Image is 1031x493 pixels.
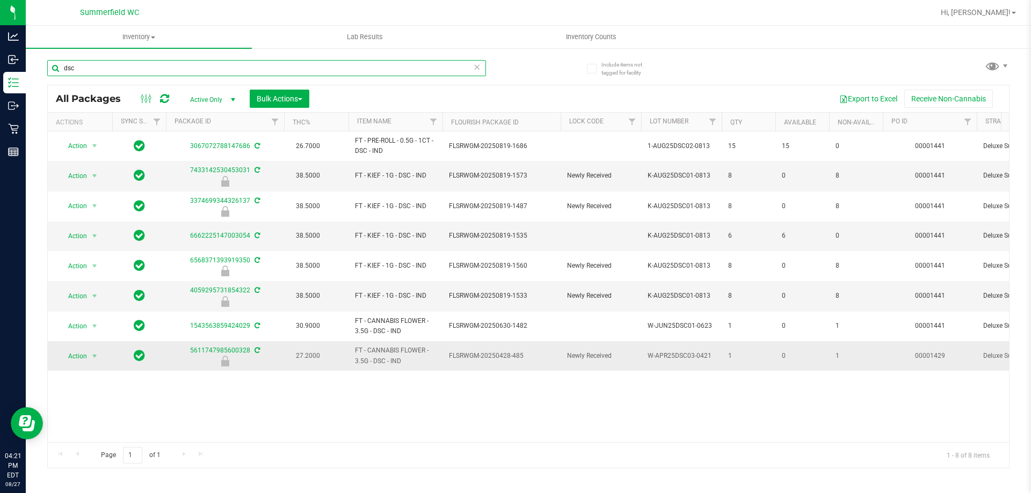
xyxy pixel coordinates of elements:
span: Action [59,259,88,274]
a: Available [784,119,816,126]
span: FT - KIEF - 1G - DSC - IND [355,201,436,211]
a: Non-Available [838,119,885,126]
a: 00001429 [915,352,945,359]
a: 3374699344326137 [190,197,250,204]
div: Newly Received [164,266,286,276]
span: 1-AUG25DSC02-0813 [648,141,715,151]
span: In Sync [134,258,145,273]
span: 38.5000 [291,288,325,304]
iframe: Resource center [11,407,43,439]
span: FT - CANNABIS FLOWER - 3.5G - DSC - IND [355,345,436,366]
a: 00001441 [915,322,945,329]
span: Newly Received [567,291,635,301]
span: FT - KIEF - 1G - DSC - IND [355,171,436,181]
span: 8 [728,171,769,181]
a: Inventory [26,26,252,48]
span: 26.7000 [291,138,325,154]
a: PO ID [891,117,907,125]
a: Flourish Package ID [451,119,519,126]
a: 00001441 [915,262,945,269]
span: 6 [782,231,823,241]
p: 08/27 [5,480,21,488]
span: FLSRWGM-20250819-1535 [449,231,554,241]
a: Filter [425,113,442,131]
span: 38.5000 [291,258,325,274]
span: Bulk Actions [257,94,302,103]
span: select [88,198,101,214]
span: FLSRWGM-20250819-1487 [449,201,554,211]
span: Newly Received [567,171,635,181]
span: Action [59,168,88,183]
a: 3067072788147686 [190,142,250,150]
span: In Sync [134,168,145,183]
span: Hi, [PERSON_NAME]! [941,8,1011,17]
p: 04:21 PM EDT [5,451,21,480]
span: Include items not tagged for facility [601,61,655,77]
span: Summerfield WC [80,8,139,17]
span: 1 [728,351,769,361]
span: K-AUG25DSC01-0813 [648,261,715,271]
span: In Sync [134,138,145,153]
span: 38.5000 [291,198,325,214]
span: Action [59,319,88,334]
span: Sync from Compliance System [253,232,260,239]
div: Newly Received [164,356,286,366]
span: 8 [728,261,769,271]
div: Newly Received [164,176,286,187]
a: 00001441 [915,142,945,150]
span: W-JUN25DSC01-0623 [648,321,715,331]
span: Inventory [26,32,252,42]
span: 1 [728,321,769,331]
span: Page of 1 [92,447,169,463]
span: 0 [782,201,823,211]
span: select [88,259,101,274]
span: 8 [728,291,769,301]
span: Action [59,349,88,364]
span: select [88,319,101,334]
inline-svg: Inventory [8,77,19,88]
a: Lock Code [569,117,604,125]
span: 0 [782,171,823,181]
span: Inventory Counts [551,32,631,42]
span: 0 [782,351,823,361]
span: Action [59,289,88,304]
span: select [88,289,101,304]
span: Sync from Compliance System [253,197,260,204]
span: Action [59,229,88,244]
span: All Packages [56,93,132,105]
span: FLSRWGM-20250819-1573 [449,171,554,181]
span: 38.5000 [291,168,325,183]
span: Sync from Compliance System [253,142,260,150]
span: In Sync [134,318,145,333]
span: 6 [728,231,769,241]
a: Sync Status [121,117,162,125]
a: Lab Results [252,26,478,48]
span: Newly Received [567,261,635,271]
a: 00001441 [915,172,945,179]
a: Inventory Counts [478,26,704,48]
span: 8 [836,171,876,181]
span: 0 [782,291,823,301]
a: Qty [730,119,742,126]
inline-svg: Retail [8,123,19,134]
span: K-AUG25DSC01-0813 [648,231,715,241]
span: 0 [836,141,876,151]
span: K-AUG25DSC01-0813 [648,201,715,211]
span: 8 [836,261,876,271]
button: Receive Non-Cannabis [904,90,993,108]
a: 00001441 [915,292,945,299]
span: 1 [836,321,876,331]
span: FLSRWGM-20250630-1482 [449,321,554,331]
span: FLSRWGM-20250428-485 [449,351,554,361]
input: Search Package ID, Item Name, SKU, Lot or Part Number... [47,60,486,76]
span: 27.2000 [291,348,325,364]
a: 4059295731854322 [190,286,250,294]
inline-svg: Reports [8,146,19,157]
span: 0 [782,261,823,271]
span: Sync from Compliance System [253,286,260,294]
span: FLSRWGM-20250819-1686 [449,141,554,151]
a: 6568371393919350 [190,256,250,264]
a: Filter [148,113,166,131]
a: Filter [623,113,641,131]
span: Sync from Compliance System [253,166,260,174]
